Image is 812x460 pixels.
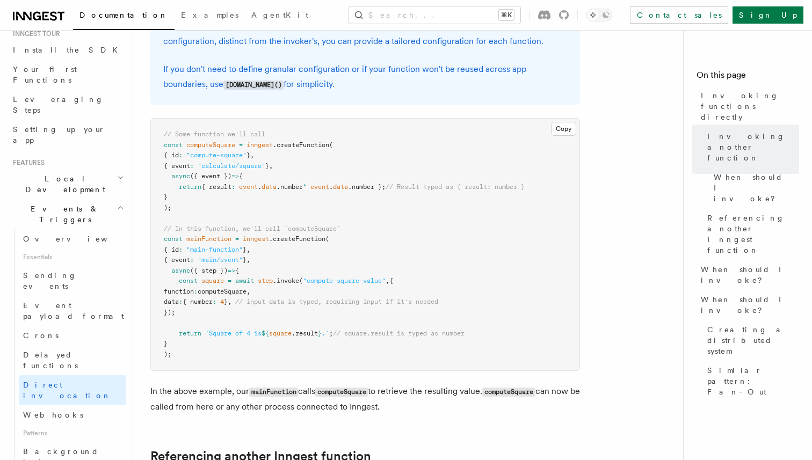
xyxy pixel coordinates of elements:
span: async [171,267,190,274]
span: "main/event" [198,256,243,264]
span: : [179,246,183,253]
a: Setting up your app [9,120,126,150]
span: .createFunction [273,141,329,149]
span: ); [164,351,171,358]
span: .` [322,330,329,337]
p: In the above example, our calls to retrieve the resulting value. can now be called from here or a... [150,384,580,414]
code: computeSquare [315,388,368,397]
span: } [243,246,247,253]
span: When should I invoke? [701,294,799,316]
span: const [164,235,183,243]
a: Contact sales [630,6,728,24]
a: Examples [175,3,245,29]
span: Features [9,158,45,167]
span: Examples [181,11,238,19]
p: If you don't need to define granular configuration or if your function won't be reused across app... [163,62,567,92]
a: AgentKit [245,3,315,29]
span: => [231,172,239,180]
span: 4 [220,298,224,305]
span: Local Development [9,173,117,195]
span: { event [164,162,190,170]
span: } [164,340,168,347]
span: } [164,193,168,201]
span: function [164,288,194,295]
button: Events & Triggers [9,199,126,229]
kbd: ⌘K [499,10,514,20]
span: Similar pattern: Fan-Out [707,365,799,397]
span: ({ step }) [190,267,228,274]
span: .number }; [348,183,386,191]
a: Delayed functions [19,345,126,375]
span: = [235,235,239,243]
span: square [201,277,224,284]
span: When should I invoke? [701,264,799,286]
span: , [247,256,250,264]
span: : [190,162,194,170]
a: Sign Up [733,6,803,24]
button: Toggle dark mode [586,9,612,21]
span: : [231,183,235,191]
span: .createFunction [269,235,325,243]
span: event [310,183,329,191]
span: Leveraging Steps [13,95,104,114]
span: .invoke [273,277,299,284]
span: { number [183,298,213,305]
span: data [333,183,348,191]
span: : [190,256,194,264]
span: "compute-square" [186,151,247,159]
span: , [250,151,254,159]
span: ${ [262,330,269,337]
span: : [179,298,183,305]
span: } [243,256,247,264]
span: , [269,162,273,170]
span: await [235,277,254,284]
span: computeSquare [198,288,247,295]
span: "main-function" [186,246,243,253]
a: Direct invocation [19,375,126,405]
span: // Some function we'll call [164,130,265,138]
a: Leveraging Steps [9,90,126,120]
span: inngest [243,235,269,243]
a: Install the SDK [9,40,126,60]
span: Direct invocation [23,381,111,400]
span: . [329,183,333,191]
span: } [224,298,228,305]
span: When should I invoke? [714,172,799,204]
span: Your first Functions [13,65,77,84]
code: computeSquare [482,388,535,397]
code: mainFunction [249,388,298,397]
span: : [179,151,183,159]
code: [DOMAIN_NAME]() [223,81,284,90]
span: event [239,183,258,191]
span: { result [201,183,231,191]
span: Creating a distributed system [707,324,799,356]
a: Event payload format [19,296,126,326]
span: async [171,172,190,180]
span: Overview [23,235,134,243]
span: .number [277,183,303,191]
span: "compute-square-value" [303,277,386,284]
span: // square.result is typed as number [333,330,465,337]
span: // In this function, we'll call `computeSquare` [164,225,340,232]
button: Copy [551,122,576,136]
a: Invoking functions directly [697,86,799,127]
span: { id [164,151,179,159]
span: Patterns [19,425,126,442]
span: return [179,183,201,191]
span: Essentials [19,249,126,266]
span: Event payload format [23,301,124,320]
a: Referencing another Inngest function [703,208,799,260]
span: Delayed functions [23,351,78,370]
span: Documentation [79,11,168,19]
span: } [265,162,269,170]
span: { [389,277,393,284]
span: ( [299,277,303,284]
span: const [164,141,183,149]
span: , [386,277,389,284]
span: ; [329,330,333,337]
span: : [194,288,198,295]
span: { id [164,246,179,253]
span: `Square of 4 is [205,330,262,337]
span: ( [325,235,329,243]
span: Webhooks [23,411,83,419]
